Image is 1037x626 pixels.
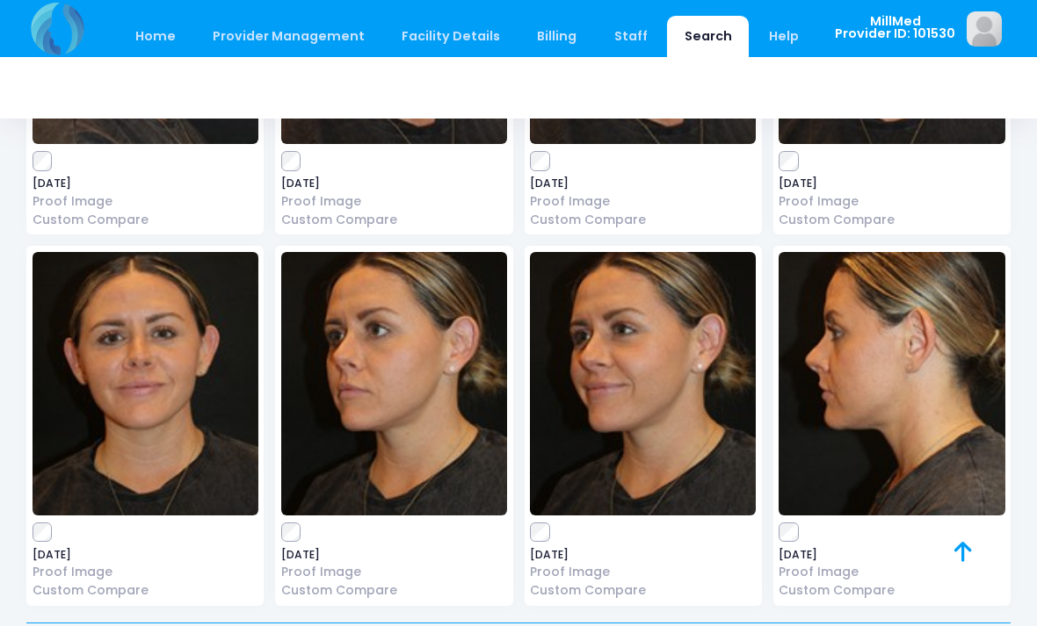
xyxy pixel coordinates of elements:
a: Custom Compare [281,581,507,600]
a: Staff [597,16,664,57]
img: image [779,252,1004,515]
a: Proof Image [779,563,1004,581]
span: [DATE] [281,550,507,560]
span: [DATE] [530,550,756,560]
a: Provider Management [195,16,381,57]
img: image [967,11,1002,47]
a: Proof Image [281,563,507,581]
img: image [530,252,756,515]
span: [DATE] [33,550,258,560]
a: Facility Details [385,16,518,57]
a: Custom Compare [530,211,756,229]
a: Proof Image [281,192,507,211]
a: Custom Compare [530,581,756,600]
a: Custom Compare [281,211,507,229]
a: Custom Compare [779,581,1004,600]
a: Proof Image [530,192,756,211]
span: [DATE] [33,178,258,189]
a: Help [752,16,816,57]
span: [DATE] [530,178,756,189]
img: image [33,252,258,515]
a: Billing [520,16,594,57]
span: [DATE] [281,178,507,189]
span: MillMed Provider ID: 101530 [835,15,955,40]
a: Proof Image [530,563,756,581]
a: Custom Compare [779,211,1004,229]
a: Proof Image [33,563,258,581]
a: Proof Image [779,192,1004,211]
span: [DATE] [779,550,1004,560]
span: [DATE] [779,178,1004,189]
a: Proof Image [33,192,258,211]
a: Home [118,16,192,57]
a: Custom Compare [33,581,258,600]
a: Search [667,16,749,57]
a: Custom Compare [33,211,258,229]
img: image [281,252,507,515]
